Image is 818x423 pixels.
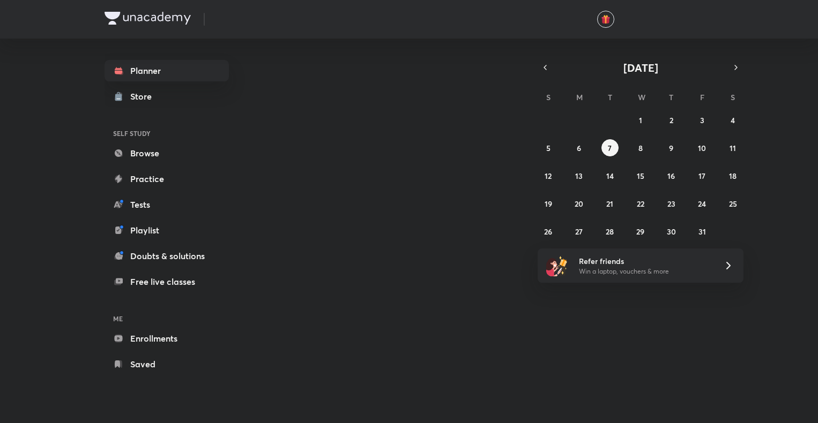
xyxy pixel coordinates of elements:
button: October 29, 2025 [632,223,649,240]
button: October 22, 2025 [632,195,649,212]
button: avatar [597,11,614,28]
abbr: October 5, 2025 [546,143,551,153]
button: October 15, 2025 [632,167,649,184]
a: Store [105,86,229,107]
a: Free live classes [105,271,229,292]
h6: Refer friends [579,255,711,267]
button: October 13, 2025 [570,167,588,184]
a: Browse [105,142,229,164]
abbr: October 26, 2025 [544,226,552,237]
span: [DATE] [623,61,658,75]
button: October 2, 2025 [663,111,680,129]
button: October 19, 2025 [540,195,557,212]
abbr: October 29, 2025 [636,226,644,237]
abbr: October 21, 2025 [606,199,613,209]
button: October 7, 2025 [601,139,619,156]
a: Saved [105,353,229,375]
button: October 8, 2025 [632,139,649,156]
abbr: October 8, 2025 [638,143,643,153]
button: October 5, 2025 [540,139,557,156]
button: [DATE] [553,60,728,75]
img: referral [546,255,568,276]
button: October 10, 2025 [694,139,711,156]
button: October 23, 2025 [663,195,680,212]
abbr: October 10, 2025 [698,143,706,153]
abbr: Wednesday [638,92,645,102]
abbr: October 12, 2025 [545,171,552,181]
div: Store [130,90,158,103]
abbr: October 1, 2025 [639,115,642,125]
h6: SELF STUDY [105,124,229,142]
button: October 6, 2025 [570,139,588,156]
button: October 4, 2025 [724,111,741,129]
h6: ME [105,309,229,328]
button: October 11, 2025 [724,139,741,156]
abbr: October 7, 2025 [608,143,612,153]
button: October 25, 2025 [724,195,741,212]
abbr: October 30, 2025 [667,226,676,237]
abbr: Sunday [546,92,551,102]
a: Playlist [105,220,229,241]
button: October 3, 2025 [694,111,711,129]
button: October 26, 2025 [540,223,557,240]
abbr: October 2, 2025 [670,115,673,125]
abbr: Friday [700,92,704,102]
button: October 9, 2025 [663,139,680,156]
abbr: October 6, 2025 [577,143,581,153]
button: October 1, 2025 [632,111,649,129]
abbr: October 23, 2025 [667,199,675,209]
abbr: Monday [576,92,583,102]
img: Company Logo [105,12,191,25]
abbr: October 9, 2025 [669,143,673,153]
abbr: October 13, 2025 [575,171,583,181]
abbr: October 11, 2025 [730,143,736,153]
abbr: Tuesday [608,92,612,102]
a: Doubts & solutions [105,245,229,267]
button: October 16, 2025 [663,167,680,184]
abbr: October 31, 2025 [698,226,706,237]
a: Planner [105,60,229,81]
abbr: Thursday [669,92,673,102]
button: October 18, 2025 [724,167,741,184]
abbr: October 3, 2025 [700,115,704,125]
abbr: October 28, 2025 [606,226,614,237]
abbr: October 14, 2025 [606,171,614,181]
a: Tests [105,194,229,215]
button: October 30, 2025 [663,223,680,240]
abbr: October 18, 2025 [729,171,737,181]
abbr: October 15, 2025 [637,171,644,181]
abbr: October 4, 2025 [731,115,735,125]
button: October 31, 2025 [694,223,711,240]
button: October 27, 2025 [570,223,588,240]
p: Win a laptop, vouchers & more [579,267,711,276]
button: October 14, 2025 [601,167,619,184]
a: Company Logo [105,12,191,27]
abbr: October 16, 2025 [667,171,675,181]
img: avatar [601,14,611,24]
abbr: October 20, 2025 [575,199,583,209]
button: October 20, 2025 [570,195,588,212]
abbr: October 27, 2025 [575,226,583,237]
button: October 17, 2025 [694,167,711,184]
a: Practice [105,168,229,190]
abbr: October 24, 2025 [698,199,706,209]
button: October 12, 2025 [540,167,557,184]
abbr: October 25, 2025 [729,199,737,209]
abbr: October 17, 2025 [698,171,705,181]
a: Enrollments [105,328,229,349]
button: October 28, 2025 [601,223,619,240]
abbr: October 22, 2025 [637,199,644,209]
button: October 21, 2025 [601,195,619,212]
button: October 24, 2025 [694,195,711,212]
abbr: Saturday [731,92,735,102]
abbr: October 19, 2025 [545,199,552,209]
